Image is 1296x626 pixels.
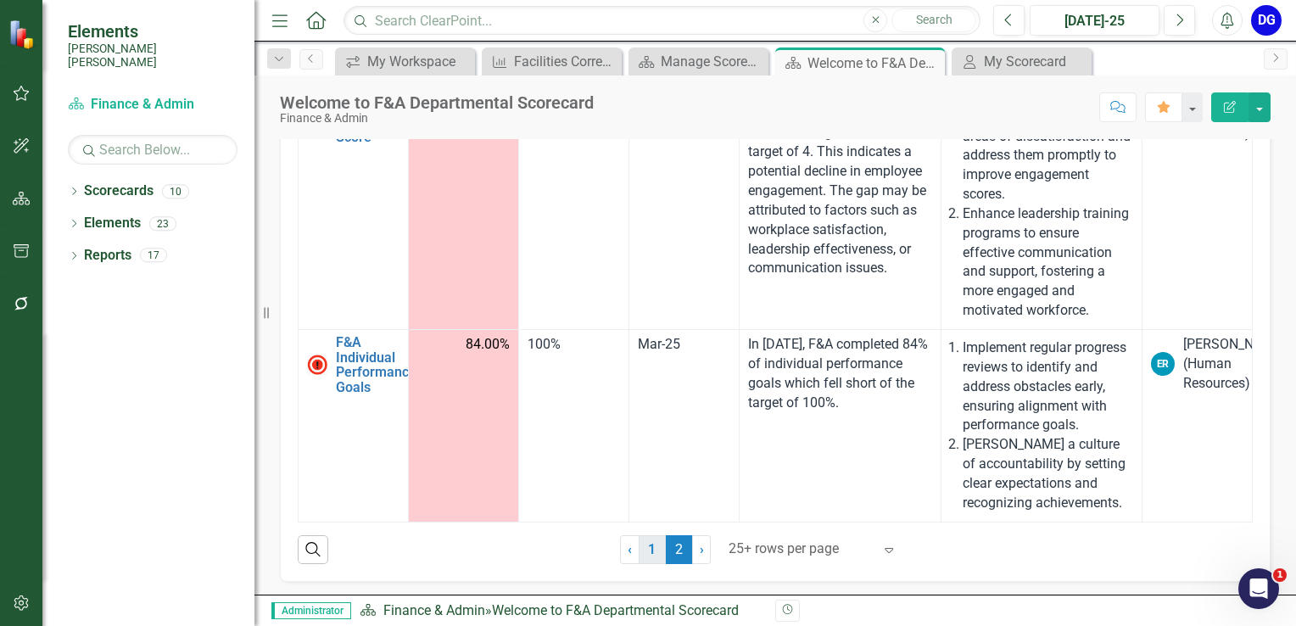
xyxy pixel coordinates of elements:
[271,602,351,619] span: Administrator
[1183,335,1285,394] div: [PERSON_NAME] (Human Resources)
[149,216,176,231] div: 23
[963,435,1133,512] p: [PERSON_NAME] a culture of accountability by setting clear expectations and recognizing achieveme...
[336,335,416,394] a: F&A Individual Performance Goals
[1036,11,1154,31] div: [DATE]-25
[84,246,131,265] a: Reports
[963,204,1133,321] p: Enhance leadership training programs to ensure effective communication and support, fostering a m...
[891,8,976,32] button: Search
[963,88,1133,204] p: Conduct regular feedback sessions to identify specific areas of dissatisfaction and address them ...
[68,21,237,42] span: Elements
[748,335,931,412] p: In [DATE], F&A completed 84% of individual performance goals which fell short of the target of 100%.
[963,338,1133,435] p: Implement regular progress reviews to identify and address obstacles early, ensuring alignment wi...
[280,93,594,112] div: Welcome to F&A Departmental Scorecard
[528,336,561,352] span: 100%
[1142,79,1252,329] td: Double-Click to Edit
[409,79,519,329] td: Double-Click to Edit
[1030,5,1159,36] button: [DATE]-25
[84,214,141,233] a: Elements
[68,95,237,115] a: Finance & Admin
[367,51,471,72] div: My Workspace
[299,79,409,329] td: Double-Click to Edit Right Click for Context Menu
[519,79,629,329] td: Double-Click to Edit
[628,541,632,557] span: ‹
[486,51,617,72] a: Facilities Corrective Maintenance Cycle Time
[299,330,409,523] td: Double-Click to Edit Right Click for Context Menu
[941,79,1142,329] td: Double-Click to Edit
[748,85,931,278] p: The F&A Employee Engagement Score for [DATE] is 3.75, falling short of the target of 4. This indi...
[916,13,952,26] span: Search
[740,79,941,329] td: Double-Click to Edit
[1151,352,1175,376] div: ER
[740,330,941,523] td: Double-Click to Edit
[336,85,413,144] a: F&A Employee Engagement Score
[700,541,704,557] span: ›
[941,330,1142,523] td: Double-Click to Edit
[633,51,764,72] a: Manage Scorecards
[638,335,730,355] div: Mar-25
[514,51,617,72] div: Facilities Corrective Maintenance Cycle Time
[661,51,764,72] div: Manage Scorecards
[8,19,38,48] img: ClearPoint Strategy
[344,6,980,36] input: Search ClearPoint...
[492,602,739,618] div: Welcome to F&A Departmental Scorecard
[307,355,327,375] img: Not Meeting Target
[666,535,693,564] span: 2
[68,135,237,165] input: Search Below...
[519,330,629,523] td: Double-Click to Edit
[1273,568,1287,582] span: 1
[1251,5,1282,36] button: DG
[956,51,1087,72] a: My Scorecard
[68,42,237,70] small: [PERSON_NAME] [PERSON_NAME]
[339,51,471,72] a: My Workspace
[84,182,154,201] a: Scorecards
[639,535,666,564] a: 1
[383,602,485,618] a: Finance & Admin
[1238,568,1279,609] iframe: Intercom live chat
[1142,330,1252,523] td: Double-Click to Edit
[984,51,1087,72] div: My Scorecard
[140,249,167,263] div: 17
[162,184,189,198] div: 10
[807,53,941,74] div: Welcome to F&A Departmental Scorecard
[466,335,510,355] span: 84.00%
[360,601,763,621] div: »
[280,112,594,125] div: Finance & Admin
[409,330,519,523] td: Double-Click to Edit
